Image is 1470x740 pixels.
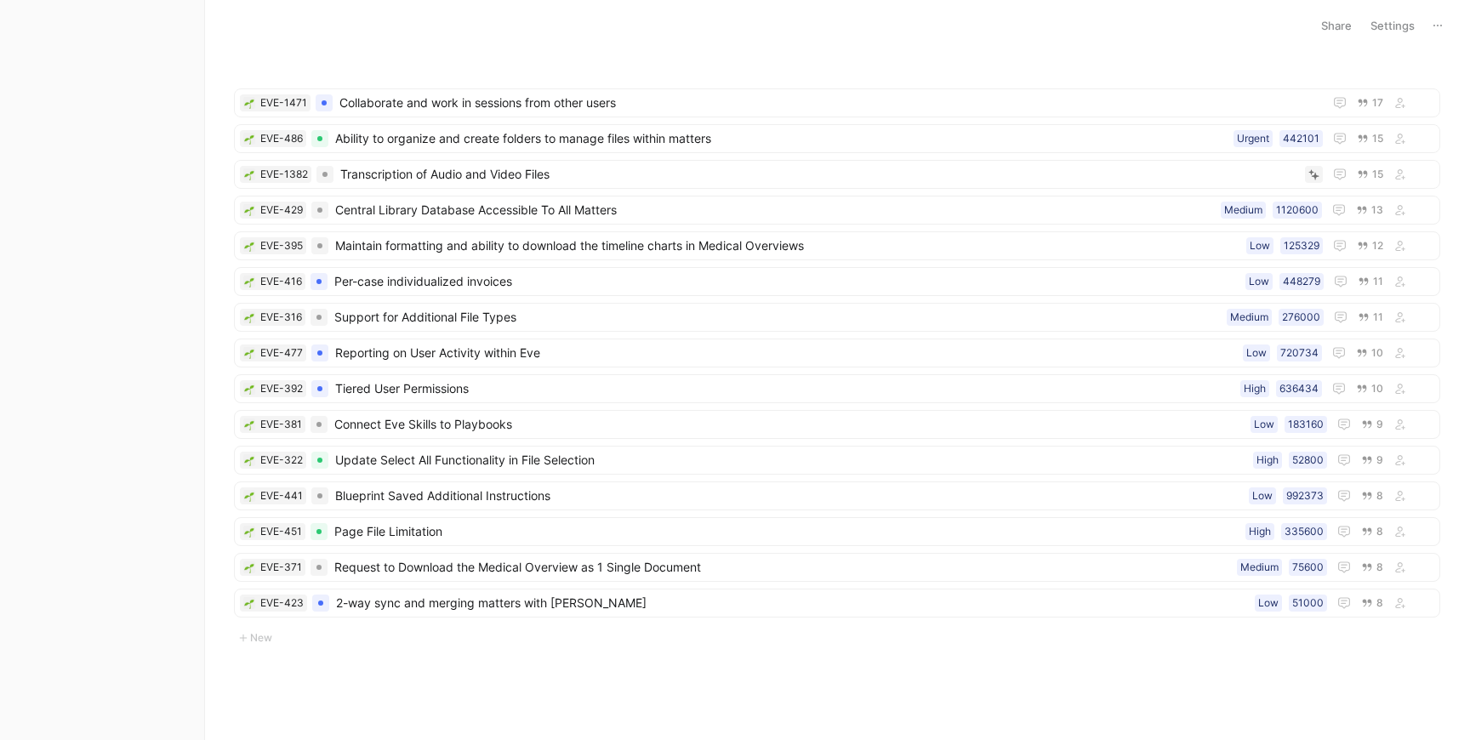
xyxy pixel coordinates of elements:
[260,237,303,254] div: EVE-395
[1376,419,1383,430] span: 9
[335,379,1234,399] span: Tiered User Permissions
[260,416,302,433] div: EVE-381
[1292,452,1324,469] div: 52800
[243,276,255,287] button: 🌱
[244,170,254,180] img: 🌱
[1358,558,1387,577] button: 8
[234,267,1440,296] a: 🌱EVE-416Per-case individualized invoices448279Low11
[234,446,1440,475] a: 🌱EVE-322Update Select All Functionality in File Selection52800High9
[1354,272,1387,291] button: 11
[234,88,1440,117] a: 🌱EVE-1471Collaborate and work in sessions from other users17
[1240,559,1279,576] div: Medium
[1237,130,1269,147] div: Urgent
[260,202,303,219] div: EVE-429
[340,164,1298,185] span: Transcription of Audio and Video Files
[260,523,302,540] div: EVE-451
[243,454,255,466] button: 🌱
[244,492,254,502] img: 🌱
[1371,384,1383,394] span: 10
[1358,451,1387,470] button: 9
[260,595,304,612] div: EVE-423
[243,133,255,145] div: 🌱
[243,204,255,216] button: 🌱
[244,277,254,287] img: 🌱
[244,456,254,466] img: 🌱
[334,521,1239,542] span: Page File Limitation
[1376,562,1383,572] span: 8
[244,384,254,395] img: 🌱
[244,599,254,609] img: 🌱
[1249,523,1271,540] div: High
[1353,344,1387,362] button: 10
[1244,380,1266,397] div: High
[243,490,255,502] button: 🌱
[1353,165,1387,184] button: 15
[1313,14,1359,37] button: Share
[244,563,254,573] img: 🌱
[1363,14,1422,37] button: Settings
[1224,202,1262,219] div: Medium
[243,526,255,538] button: 🌱
[234,589,1440,618] a: 🌱EVE-4232-way sync and merging matters with [PERSON_NAME]51000Low8
[1376,491,1383,501] span: 8
[1353,379,1387,398] button: 10
[244,349,254,359] img: 🌱
[1353,129,1387,148] button: 15
[335,200,1214,220] span: Central Library Database Accessible To All Matters
[1283,273,1320,290] div: 448279
[339,93,1316,113] span: Collaborate and work in sessions from other users
[260,309,302,326] div: EVE-316
[260,487,303,504] div: EVE-441
[1358,415,1387,434] button: 9
[234,231,1440,260] a: 🌱EVE-395Maintain formatting and ability to download the timeline charts in Medical Overviews12532...
[244,527,254,538] img: 🌱
[334,271,1239,292] span: Per-case individualized invoices
[243,168,255,180] button: 🌱
[1276,202,1319,219] div: 1120600
[260,273,302,290] div: EVE-416
[244,313,254,323] img: 🌱
[1353,236,1387,255] button: 12
[335,128,1227,149] span: Ability to organize and create folders to manage files within matters
[1246,344,1267,361] div: Low
[1371,348,1383,358] span: 10
[1283,130,1319,147] div: 442101
[1249,273,1269,290] div: Low
[243,418,255,430] div: 🌱
[1358,487,1387,505] button: 8
[243,311,255,323] div: 🌱
[1286,487,1324,504] div: 992373
[1376,598,1383,608] span: 8
[1353,201,1387,219] button: 13
[234,339,1440,367] a: 🌱EVE-477Reporting on User Activity within Eve720734Low10
[1376,527,1383,537] span: 8
[1282,309,1320,326] div: 276000
[260,452,303,469] div: EVE-322
[1372,98,1383,108] span: 17
[334,557,1230,578] span: Request to Download the Medical Overview as 1 Single Document
[335,486,1242,506] span: Blueprint Saved Additional Instructions
[244,99,254,109] img: 🌱
[335,236,1239,256] span: Maintain formatting and ability to download the timeline charts in Medical Overviews
[243,240,255,252] button: 🌱
[1372,241,1383,251] span: 12
[1250,237,1270,254] div: Low
[1256,452,1279,469] div: High
[1252,487,1273,504] div: Low
[243,347,255,359] div: 🌱
[336,593,1248,613] span: 2-way sync and merging matters with [PERSON_NAME]
[334,414,1244,435] span: Connect Eve Skills to Playbooks
[243,561,255,573] button: 🌱
[244,242,254,252] img: 🌱
[1376,455,1383,465] span: 9
[1372,169,1383,179] span: 15
[1292,559,1324,576] div: 75600
[1230,309,1268,326] div: Medium
[243,97,255,109] button: 🌱
[260,559,302,576] div: EVE-371
[244,134,254,145] img: 🌱
[244,420,254,430] img: 🌱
